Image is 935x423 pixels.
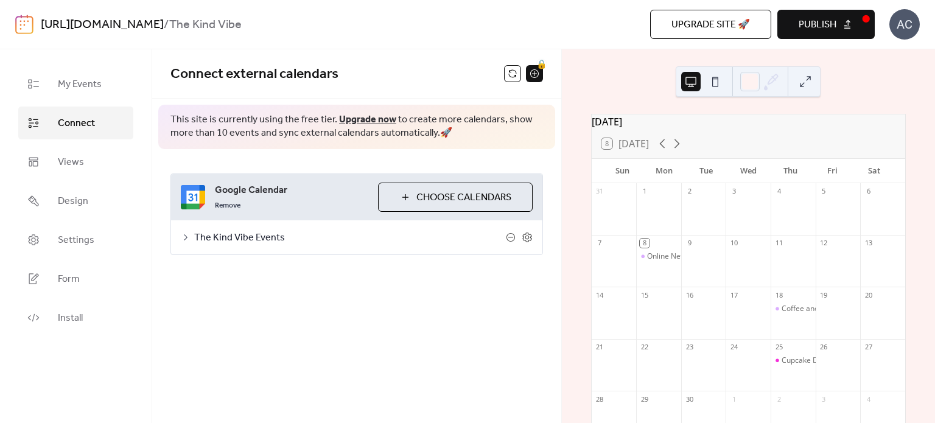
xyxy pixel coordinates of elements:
div: 16 [685,290,694,299]
span: Upgrade site 🚀 [671,18,750,32]
div: 11 [774,239,783,248]
div: 2 [685,187,694,196]
div: 15 [640,290,649,299]
div: 12 [819,239,828,248]
div: 7 [595,239,604,248]
span: Publish [799,18,836,32]
span: Google Calendar [215,183,368,198]
div: Sun [601,159,643,183]
button: Upgrade site 🚀 [650,10,771,39]
div: Thu [769,159,811,183]
div: AC [889,9,920,40]
div: 14 [595,290,604,299]
div: 23 [685,343,694,352]
div: Coffee and Cake Meetup (The Kind Vibe) [782,304,918,314]
div: 17 [729,290,738,299]
span: My Events [58,77,102,92]
span: Choose Calendars [416,191,511,205]
a: My Events [18,68,133,100]
a: Form [18,262,133,295]
div: 13 [864,239,873,248]
a: Views [18,145,133,178]
div: 25 [774,343,783,352]
div: Online Networking Meetup [636,251,681,262]
div: 6 [864,187,873,196]
div: 9 [685,239,694,248]
span: Connect external calendars [170,61,338,88]
a: Connect [18,107,133,139]
span: Design [58,194,88,209]
div: Cupcake Decorating Workshop [771,355,816,366]
div: 1 [729,394,738,404]
div: Coffee and Cake Meetup (The Kind Vibe) [771,304,816,314]
img: logo [15,15,33,34]
div: 30 [685,394,694,404]
span: This site is currently using the free tier. to create more calendars, show more than 10 events an... [170,113,543,141]
div: 29 [640,394,649,404]
div: 5 [819,187,828,196]
button: Choose Calendars [378,183,533,212]
div: 26 [819,343,828,352]
span: Views [58,155,84,170]
div: 19 [819,290,828,299]
span: Form [58,272,80,287]
button: Publish [777,10,875,39]
div: 4 [864,394,873,404]
a: Install [18,301,133,334]
div: 2 [774,394,783,404]
a: Settings [18,223,133,256]
a: Design [18,184,133,217]
div: 3 [729,187,738,196]
div: 18 [774,290,783,299]
div: 28 [595,394,604,404]
div: 24 [729,343,738,352]
div: Mon [643,159,685,183]
span: Install [58,311,83,326]
div: Sat [853,159,895,183]
div: Tue [685,159,727,183]
img: google [181,185,205,209]
span: The Kind Vibe Events [194,231,506,245]
b: The Kind Vibe [169,13,242,37]
div: Wed [727,159,769,183]
a: Upgrade now [339,110,396,129]
div: Fri [811,159,853,183]
div: Online Networking Meetup [647,251,738,262]
div: 21 [595,343,604,352]
div: 8 [640,239,649,248]
a: [URL][DOMAIN_NAME] [41,13,164,37]
div: [DATE] [592,114,905,129]
div: 27 [864,343,873,352]
div: 1 [640,187,649,196]
span: Remove [215,201,240,211]
span: Connect [58,116,95,131]
div: 31 [595,187,604,196]
div: 3 [819,394,828,404]
div: 20 [864,290,873,299]
b: / [164,13,169,37]
div: 22 [640,343,649,352]
div: 4 [774,187,783,196]
span: Settings [58,233,94,248]
div: 10 [729,239,738,248]
div: Cupcake Decorating Workshop [782,355,886,366]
